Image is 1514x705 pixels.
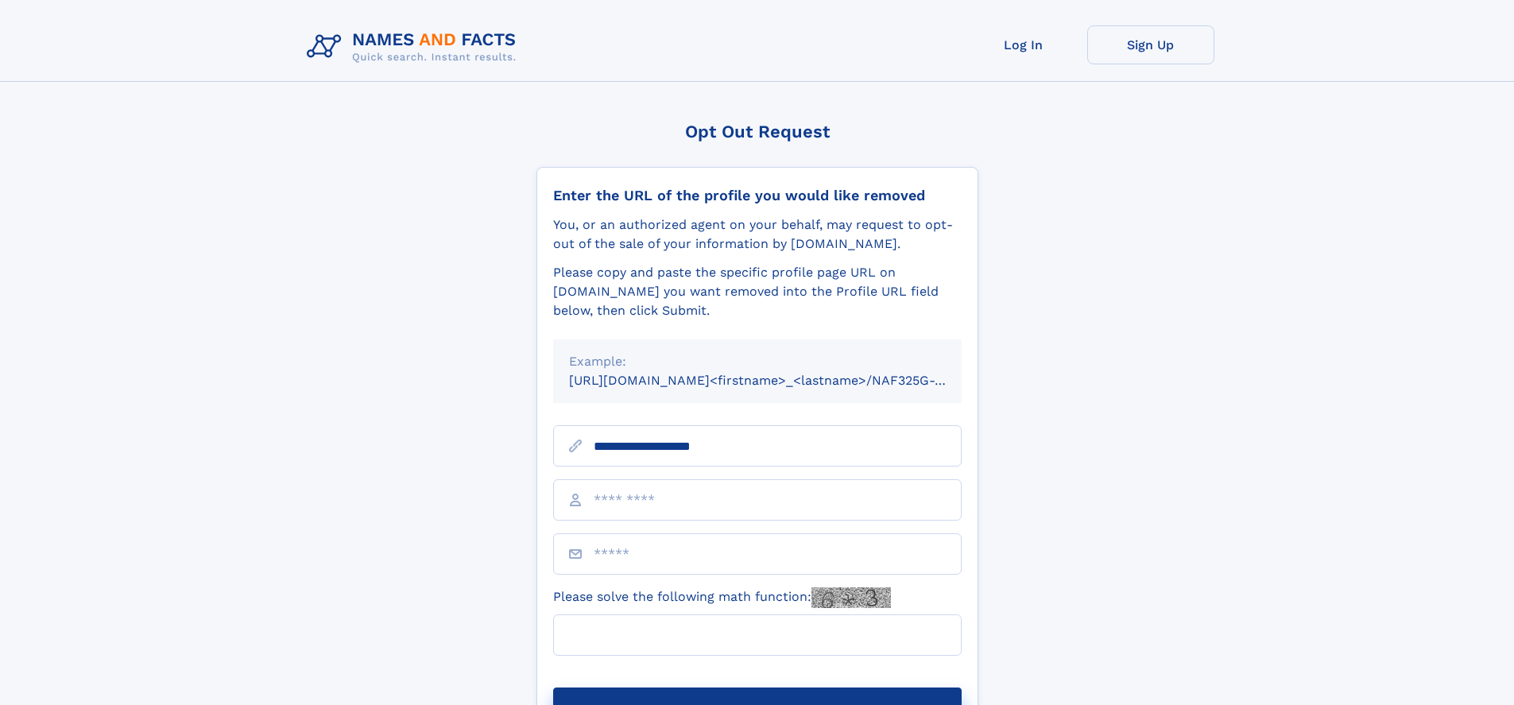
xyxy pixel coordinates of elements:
label: Please solve the following math function: [553,587,891,608]
a: Log In [960,25,1087,64]
div: You, or an authorized agent on your behalf, may request to opt-out of the sale of your informatio... [553,215,962,254]
div: Opt Out Request [536,122,978,141]
div: Enter the URL of the profile you would like removed [553,187,962,204]
div: Example: [569,352,946,371]
img: Logo Names and Facts [300,25,529,68]
div: Please copy and paste the specific profile page URL on [DOMAIN_NAME] you want removed into the Pr... [553,263,962,320]
a: Sign Up [1087,25,1214,64]
small: [URL][DOMAIN_NAME]<firstname>_<lastname>/NAF325G-xxxxxxxx [569,373,992,388]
